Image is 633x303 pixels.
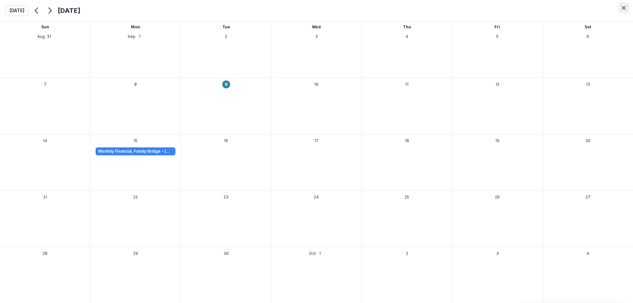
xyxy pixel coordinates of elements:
p: 24 [314,194,319,200]
p: 31 [47,34,51,40]
p: Sun [41,24,49,30]
p: Oct [309,251,316,257]
span: Monthly Financial, Family Bridge - [DATE] [98,149,172,154]
h4: [DATE] [58,6,80,15]
p: 28 [43,251,47,257]
p: Aug [37,34,45,40]
p: Sep [128,34,136,40]
p: 22 [133,194,138,200]
p: 11 [405,81,408,87]
p: 15 [134,138,137,144]
p: 30 [224,251,229,257]
p: 18 [405,138,409,144]
p: 3 [496,251,499,257]
p: 5 [496,34,498,40]
button: Close [618,3,629,13]
button: Previous month [31,5,42,16]
p: Wed [312,24,321,30]
p: 3 [315,34,318,40]
p: 7 [44,81,46,87]
p: 23 [224,194,228,200]
a: Monthly Financial, Family Bridge - [DATE] [96,147,175,155]
p: 1 [319,251,321,257]
p: 1 [139,34,140,40]
p: 10 [314,81,318,87]
p: 20 [586,138,590,144]
button: [DATE] [5,5,29,16]
p: 4 [587,251,589,257]
p: 27 [586,194,590,200]
p: 9 [225,81,227,87]
p: 19 [495,138,499,144]
p: Fri [495,24,500,30]
p: 21 [43,194,47,200]
p: 13 [586,81,590,87]
p: 29 [133,251,138,257]
p: 8 [134,81,137,87]
p: 16 [224,138,228,144]
p: 25 [405,194,409,200]
p: 14 [43,138,47,144]
p: 4 [406,34,408,40]
button: Next month [45,5,55,16]
p: Thu [403,24,411,30]
p: 12 [496,81,499,87]
p: 26 [495,194,500,200]
p: Mon [131,24,140,30]
p: Tue [222,24,230,30]
p: 6 [587,34,589,40]
p: Sat [585,24,591,30]
p: 2 [406,251,408,257]
p: 17 [314,138,318,144]
p: 2 [225,34,227,40]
